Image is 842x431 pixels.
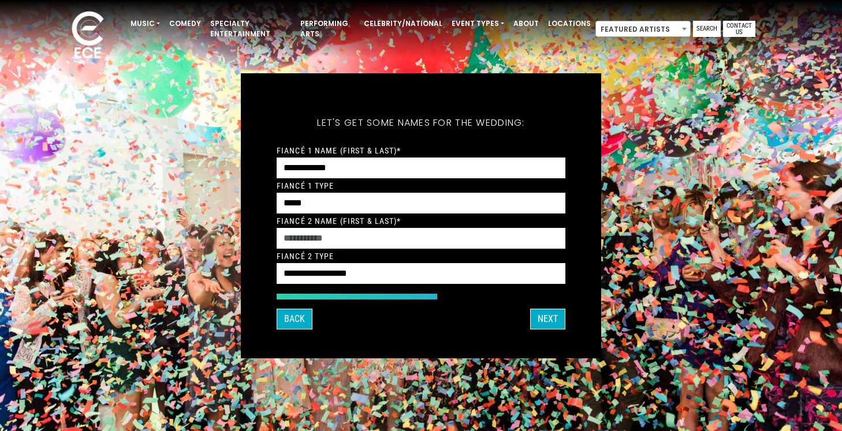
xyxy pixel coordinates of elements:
a: Search [693,21,721,37]
label: Fiancé 1 Type [277,181,334,191]
span: Featured Artists [595,21,691,37]
a: About [509,14,543,33]
h5: Let's get some names for the wedding: [277,102,565,144]
a: Comedy [165,14,206,33]
span: Featured Artists [596,21,690,38]
label: Fiancé 2 Name (First & Last)* [277,216,401,226]
img: ece_new_logo_whitev2-1.png [59,8,117,64]
a: Contact Us [723,21,755,37]
button: Back [277,309,312,329]
a: Performing Arts [296,14,359,44]
a: Locations [543,14,595,33]
a: Specialty Entertainment [206,14,296,44]
a: Event Types [447,14,509,33]
a: Music [126,14,165,33]
button: Next [530,309,565,329]
label: Fiancé 2 Type [277,251,334,261]
label: Fiancé 1 Name (First & Last)* [277,145,401,156]
a: Celebrity/National [359,14,447,33]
